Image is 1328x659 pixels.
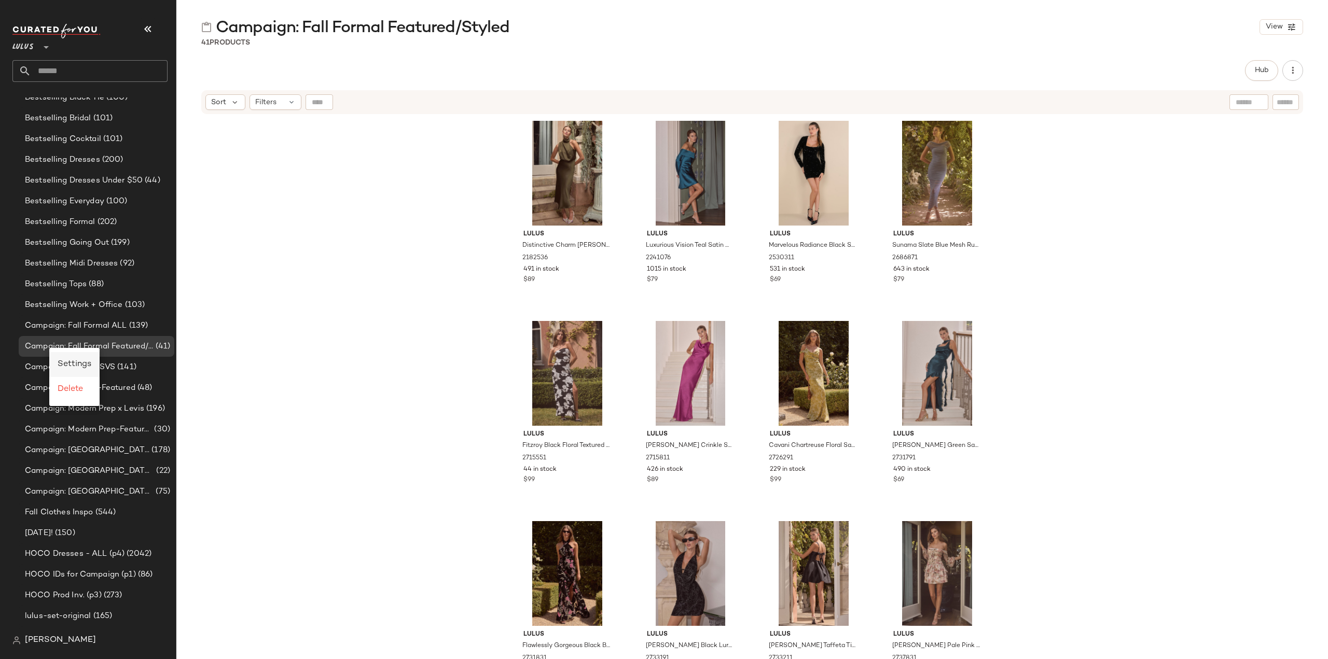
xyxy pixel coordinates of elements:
span: (178) [149,444,170,456]
img: 13199226_2733191.jpg [639,521,743,626]
span: 229 in stock [770,465,806,474]
span: Lulus [647,430,735,439]
span: (100) [104,195,128,207]
img: 13199086_2726291.jpg [762,321,866,426]
span: Bestselling Bridal [25,113,91,124]
span: 2686871 [892,254,918,263]
span: (41) [154,341,170,353]
span: Campaign: [GEOGRAPHIC_DATA] Best Sellers [25,444,149,456]
span: 2182536 [522,254,548,263]
span: HOCO Dresses - ALL (p4) [25,548,125,560]
span: Bestselling Midi Dresses [25,258,118,270]
span: 41 [201,39,210,47]
span: Campaign: Fall Formal Featured/Styled [25,341,154,353]
img: 13199106_2731831.jpg [515,521,619,626]
span: [PERSON_NAME] Green Satin Ruffled Sash Scarf Maxi Dress [892,441,980,451]
span: 2530311 [769,254,794,263]
span: Lulus [12,35,34,54]
span: Fall Clothes Inspo [25,507,93,518]
span: Bestselling Everyday [25,195,104,207]
span: Campaign: Modern Prep-Featured [25,424,152,436]
span: (202) [95,216,117,228]
img: 13199186_2241076.jpg [639,121,743,226]
span: 1015 in stock [647,265,686,274]
span: (86) [136,569,153,581]
span: (150) [53,527,75,539]
span: (196) [144,403,165,415]
span: Lulus [770,430,857,439]
span: Bestselling Work + Office [25,299,123,311]
span: Bestselling Tops [25,278,87,290]
button: View [1260,19,1303,35]
span: (22) [154,465,170,477]
span: Lulus [893,230,981,239]
span: (44) [143,175,160,187]
span: (139) [127,320,148,332]
span: Luxurious Vision Teal Satin Off-the-Shoulder Mini Dress [646,241,734,250]
img: 13199126_2182536.jpg [515,121,619,226]
span: Lulus [770,630,857,639]
span: Campaign: Fall Formal Featured/Styled [216,18,509,38]
span: Campaign: It Dress-Featured [25,382,135,394]
button: Hub [1245,60,1278,81]
span: Flawlessly Gorgeous Black Burnout Floral Halter Maxi Dress [522,641,610,651]
span: (544) [93,507,116,518]
span: [PERSON_NAME] [25,634,96,647]
span: (75) [154,486,170,498]
span: 2715551 [522,454,546,463]
span: (92) [118,258,134,270]
span: $99 [523,475,535,485]
img: 12234941_2530311.jpg [762,121,866,226]
span: [DATE]! [25,527,53,539]
span: 426 in stock [647,465,683,474]
span: Settings [58,360,91,369]
span: 2726291 [769,454,793,463]
span: (101) [91,113,113,124]
span: $99 [770,475,781,485]
span: [PERSON_NAME] Pale Pink Abstract Print Mesh Tiered Mini Dress [892,641,980,651]
span: Bestselling Dresses [25,154,100,166]
img: svg%3e [12,636,21,644]
img: 13198986_2715551.jpg [515,321,619,426]
span: 2715811 [646,454,670,463]
span: Lulus [523,230,611,239]
span: Lulus [647,630,735,639]
img: 13199286_2715811.jpg [639,321,743,426]
span: Bestselling Black Tie [25,92,104,104]
span: 643 in stock [893,265,930,274]
img: 13199046_2737831.jpg [885,521,989,626]
span: (30) [152,424,170,436]
span: (2042) [125,548,151,560]
span: Campaign: Fall Formal ALL [25,320,127,332]
span: View [1265,23,1283,31]
span: [PERSON_NAME] Taffeta Tie-Back Skater Mini Dress [769,641,856,651]
span: 531 in stock [770,265,805,274]
span: Marvelous Radiance Black Sequin Cutout Long Sleeve Mini Dress [769,241,856,250]
img: 13199306_2731791.jpg [885,321,989,426]
span: (101) [101,133,123,145]
span: Campaign: [GEOGRAPHIC_DATA]-SVS [25,486,154,498]
span: Lulus [770,230,857,239]
img: svg%3e [201,22,212,32]
span: 2731791 [892,454,916,463]
img: 13199146_2686871.jpg [885,121,989,226]
span: [PERSON_NAME] Black Lurex Cowl Halter Mini Dress [646,641,734,651]
span: lulus-set-original [25,610,91,622]
span: Lulus [893,630,981,639]
span: 490 in stock [893,465,931,474]
span: Lulus [647,230,735,239]
img: 13199166_2733211.jpg [762,521,866,626]
span: HOCO IDs for Campaign (p1) [25,569,136,581]
span: Campaign: It Dress SVS [25,361,115,373]
span: Campaign: [GEOGRAPHIC_DATA] FEATURED [25,465,154,477]
img: cfy_white_logo.C9jOOHJF.svg [12,24,101,38]
span: Delete [58,385,83,394]
span: Fitzroy Black Floral Textured Strapless Maxi Dress [522,441,610,451]
span: 491 in stock [523,265,559,274]
span: Lulus [523,430,611,439]
span: (100) [104,92,128,104]
span: Lulus [523,630,611,639]
span: (273) [102,590,122,601]
span: HOCO Prod Inv. (p3) [25,590,102,601]
span: Campaign: Modern Prep x Levis [25,403,144,415]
